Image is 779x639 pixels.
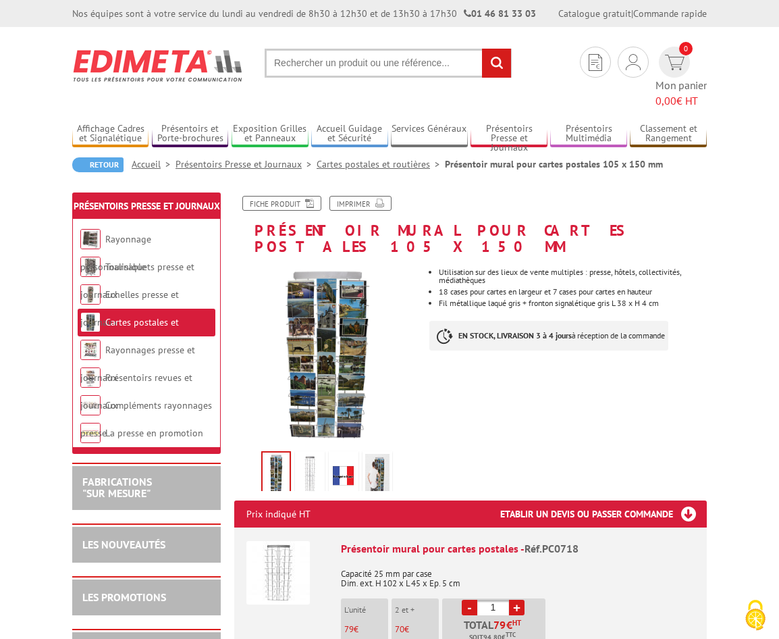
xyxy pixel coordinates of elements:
span: € [506,619,512,630]
a: Présentoirs Presse et Journaux [74,200,220,212]
span: 0,00 [655,94,676,107]
img: Edimeta [72,41,244,91]
p: à réception de la commande [429,321,668,351]
img: Cookies (fenêtre modale) [738,598,772,632]
a: Affichage Cadres et Signalétique [72,123,149,145]
a: Cartes postales et routières [317,158,445,170]
img: pc0718_gris_cartes_postales.jpg [234,261,419,446]
span: 70 [395,623,404,635]
a: Présentoirs revues et journaux [80,372,192,411]
a: Accueil [132,158,176,170]
h3: Etablir un devis ou passer commande [500,501,707,528]
p: € [344,625,388,634]
img: edimeta_produit_fabrique_en_france.jpg [331,454,356,496]
a: Retour [72,157,124,172]
strong: 01 46 81 33 03 [464,7,536,20]
sup: TTC [506,631,516,638]
a: Exposition Grilles et Panneaux [232,123,308,145]
div: Présentoir mural pour cartes postales - [341,541,695,557]
a: Présentoirs Presse et Journaux [176,158,317,170]
strong: EN STOCK, LIVRAISON 3 à 4 jours [458,330,572,340]
span: 79 [493,619,506,630]
a: Echelles presse et journaux [80,288,179,328]
sup: HT [512,618,521,628]
a: Catalogue gratuit [558,7,631,20]
a: Services Généraux [391,123,467,145]
img: pc0718_porte_cartes_postales_gris_situation.jpg [365,454,389,496]
a: Classement et Rangement [630,123,706,145]
li: Présentoir mural pour cartes postales 105 x 150 mm [445,157,663,171]
div: Nos équipes sont à votre service du lundi au vendredi de 8h30 à 12h30 et de 13h30 à 17h30 [72,7,536,20]
span: 79 [344,623,354,635]
a: Cartes postales et routières [80,316,179,356]
a: + [509,600,525,615]
img: Rayonnage personnalisable [80,229,101,249]
div: | [558,7,707,20]
span: 0 [679,42,693,55]
a: Rayonnages presse et journaux [80,344,195,384]
a: Accueil Guidage et Sécurité [311,123,387,145]
a: devis rapide 0 Mon panier 0,00€ HT [655,47,707,109]
a: Tourniquets presse et journaux [80,261,194,301]
a: Rayonnage personnalisable [80,233,151,273]
p: Prix indiqué HT [246,501,311,528]
p: L'unité [344,605,388,615]
a: Fiche produit [242,196,321,211]
a: Présentoirs Multimédia [550,123,626,145]
img: devis rapide [626,54,641,70]
img: pc0718_gris_cartes_postales.jpg [263,453,290,494]
a: - [462,600,477,615]
a: FABRICATIONS"Sur Mesure" [82,475,152,501]
a: Compléments rayonnages presse [80,399,212,439]
a: La presse en promotion [105,427,203,439]
a: Commande rapide [633,7,707,20]
li: Utilisation sur des lieux de vente multiples : presse, hôtels, collectivités, médiathèques [439,268,707,284]
li: 18 cases pour cartes en largeur et 7 cases pour cartes en hauteur [439,288,707,296]
input: rechercher [482,49,511,78]
img: pc0718_porte_cartes_postales_gris.jpg [298,454,322,496]
span: Réf.PC0718 [525,542,579,555]
span: € HT [655,93,707,109]
p: € [395,625,439,634]
h1: Présentoir mural pour cartes postales 105 x 150 mm [224,196,717,255]
p: 2 et + [395,605,439,615]
span: Mon panier [655,78,707,109]
input: Rechercher un produit ou une référence... [265,49,512,78]
li: Fil métallique laqué gris + fronton signalétique gris L 38 x H 4 cm [439,299,707,307]
img: devis rapide [665,55,684,70]
a: Présentoirs et Porte-brochures [152,123,228,145]
img: devis rapide [589,54,602,71]
a: Imprimer [329,196,392,211]
a: Présentoirs Presse et Journaux [471,123,547,145]
p: Capacité 25 mm par case Dim. ext. H 102 x L 45 x Ep. 5 cm [341,560,695,588]
button: Cookies (fenêtre modale) [732,593,779,639]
